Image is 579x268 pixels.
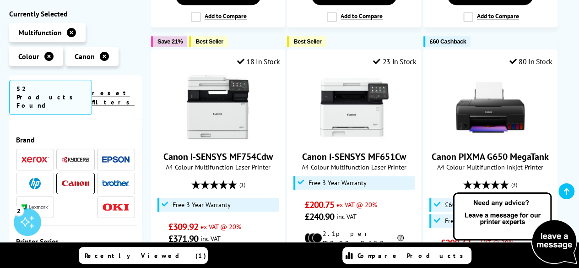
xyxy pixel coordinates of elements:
[102,180,130,186] img: Brother
[293,38,321,45] span: Best Seller
[430,38,466,45] span: £60 Cashback
[373,57,416,66] div: 23 In Stock
[102,202,130,213] a: OKI
[200,222,241,231] span: ex VAT @ 20%
[444,201,483,208] span: £60 Cashback
[22,178,49,189] a: HP
[75,52,95,61] span: Canon
[157,38,183,45] span: Save 21%
[102,178,130,189] a: Brother
[200,234,221,243] span: inc VAT
[304,230,404,246] li: 2.1p per mono page
[184,73,252,142] img: Canon i-SENSYS MF754Cdw
[308,179,367,186] span: Free 3 Year Warranty
[18,28,62,37] span: Multifunction
[336,212,357,221] span: inc VAT
[357,252,468,260] span: Compare Products
[304,199,334,211] span: £200.75
[463,12,519,22] label: Add to Compare
[9,80,92,115] span: 52 Products Found
[62,156,89,163] img: Kyocera
[22,202,49,213] a: Lexmark
[451,191,579,266] img: Open Live Chat window
[168,233,198,245] span: £371.90
[16,135,135,144] div: Brand
[441,237,471,249] span: £208.32
[342,247,471,264] a: Compare Products
[189,36,228,47] button: Best Seller
[302,151,406,163] a: Canon i-SENSYS MF651Cw
[18,52,39,61] span: Colour
[195,38,223,45] span: Best Seller
[327,12,383,22] label: Add to Compare
[22,154,49,165] a: Xerox
[156,163,280,171] span: A4 Colour Multifunction Laser Printer
[62,178,89,189] a: Canon
[85,252,206,260] span: Recently Viewed (1)
[16,237,135,246] div: Printer Series
[287,36,326,47] button: Best Seller
[9,9,142,18] div: Currently Selected
[62,154,89,165] a: Kyocera
[239,176,245,193] span: (1)
[336,200,377,209] span: ex VAT @ 20%
[102,156,130,163] img: Epson
[22,205,49,210] img: Lexmark
[102,203,130,211] img: OKI
[320,134,389,143] a: Canon i-SENSYS MF651Cw
[511,176,517,193] span: (3)
[320,73,389,142] img: Canon i-SENSYS MF651Cw
[184,134,252,143] a: Canon i-SENSYS MF754Cdw
[62,180,89,186] img: Canon
[292,163,416,171] span: A4 Colour Multifunction Laser Printer
[456,73,525,142] img: Canon PIXMA G650 MegaTank
[102,154,130,165] a: Epson
[191,12,247,22] label: Add to Compare
[237,57,280,66] div: 18 In Stock
[173,201,231,208] span: Free 3 Year Warranty
[168,221,198,233] span: £309.92
[432,151,549,163] a: Canon PIXMA G650 MegaTank
[428,163,552,171] span: A4 Colour Multifunction Inkjet Printer
[509,57,552,66] div: 80 In Stock
[456,134,525,143] a: Canon PIXMA G650 MegaTank
[92,89,135,106] a: reset filters
[151,36,187,47] button: Save 21%
[304,211,334,223] span: £240.90
[22,157,49,163] img: Xerox
[29,178,41,189] img: HP
[163,151,273,163] a: Canon i-SENSYS MF754Cdw
[444,217,503,224] span: Free 3 Year Warranty
[79,247,208,264] a: Recently Viewed (1)
[14,205,24,215] div: 2
[423,36,471,47] button: £60 Cashback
